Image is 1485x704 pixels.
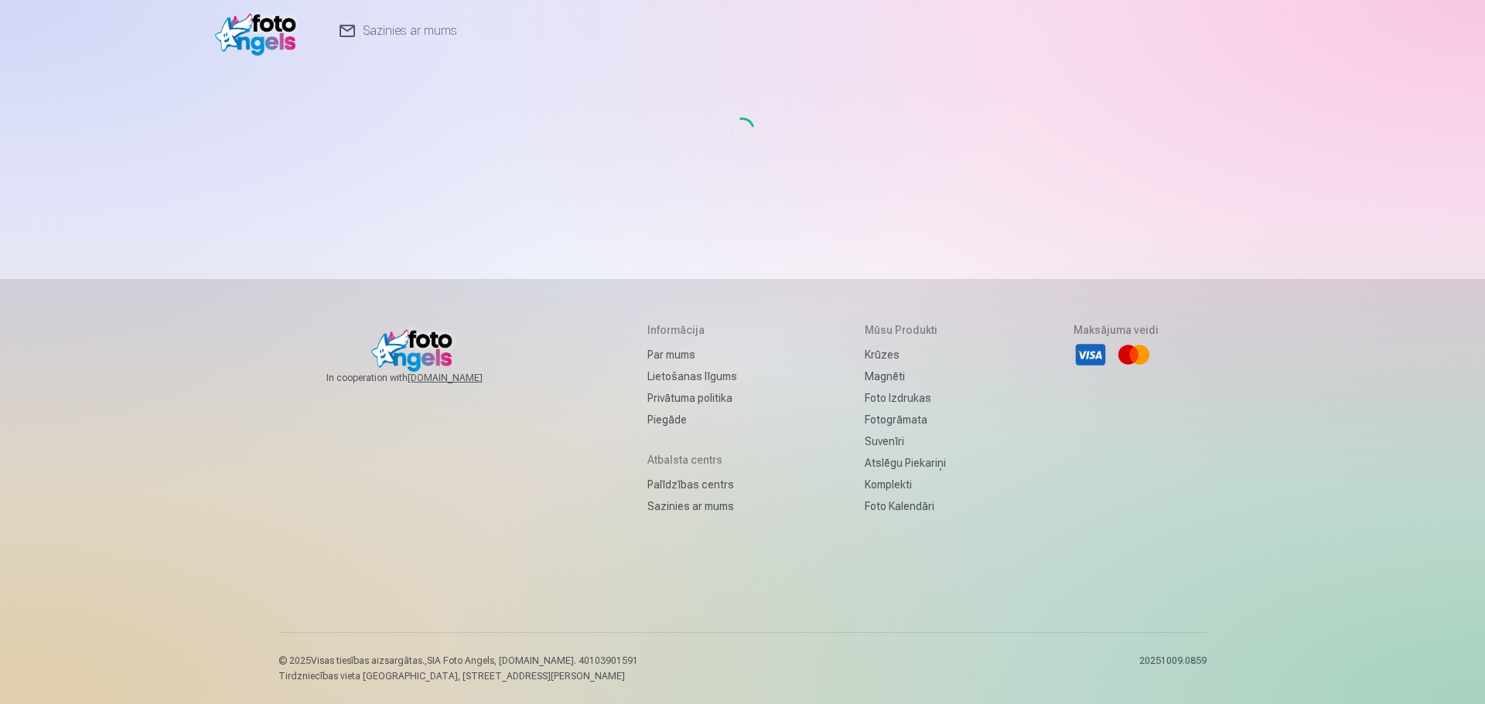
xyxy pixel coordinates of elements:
[865,409,946,430] a: Fotogrāmata
[408,372,520,384] a: [DOMAIN_NAME]
[1074,322,1159,338] h5: Maksājuma veidi
[1139,655,1207,682] p: 20251009.0859
[326,372,520,384] span: In cooperation with
[865,452,946,474] a: Atslēgu piekariņi
[865,344,946,366] a: Krūzes
[647,366,737,387] a: Lietošanas līgums
[647,409,737,430] a: Piegāde
[647,387,737,409] a: Privātuma politika
[1074,338,1108,372] li: Visa
[427,655,638,666] span: SIA Foto Angels, [DOMAIN_NAME]. 40103901591
[647,452,737,468] h5: Atbalsta centrs
[647,495,737,517] a: Sazinies ar mums
[865,366,946,387] a: Magnēti
[647,322,737,338] h5: Informācija
[865,387,946,409] a: Foto izdrukas
[1117,338,1151,372] li: Mastercard
[865,430,946,452] a: Suvenīri
[647,474,737,495] a: Palīdzības centrs
[215,6,304,56] img: /v1
[865,322,946,338] h5: Mūsu produkti
[865,495,946,517] a: Foto kalendāri
[865,474,946,495] a: Komplekti
[278,655,638,667] p: © 2025 Visas tiesības aizsargātas. ,
[647,344,737,366] a: Par mums
[278,670,638,682] p: Tirdzniecības vieta [GEOGRAPHIC_DATA], [STREET_ADDRESS][PERSON_NAME]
